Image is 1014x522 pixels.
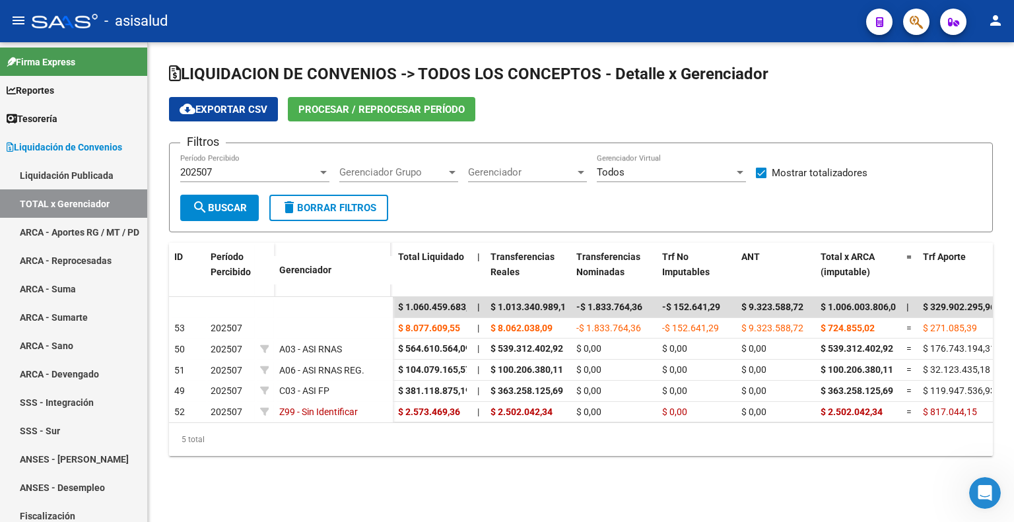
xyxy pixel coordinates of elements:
[741,364,766,375] span: $ 0,00
[736,243,815,301] datatable-header-cell: ANT
[174,251,183,262] span: ID
[398,343,471,354] span: $ 564.610.564,09
[180,101,195,117] mat-icon: cloud_download
[477,385,479,396] span: |
[662,323,719,333] span: -$ 152.641,29
[398,407,460,417] span: $ 2.573.469,36
[274,256,393,284] datatable-header-cell: Gerenciador
[169,65,768,83] span: LIQUIDACION DE CONVENIOS -> TODOS LOS CONCEPTOS - Detalle x Gerenciador
[923,343,996,354] span: $ 176.743.194,31
[393,243,472,301] datatable-header-cell: Total Liquidado
[279,385,329,396] span: C03 - ASI FP
[174,344,185,354] span: 50
[398,364,471,375] span: $ 104.079.165,57
[815,243,901,301] datatable-header-cell: Total x ARCA (imputable)
[821,407,883,417] span: $ 2.502.042,34
[398,251,464,262] span: Total Liquidado
[7,140,122,154] span: Liquidación de Convenios
[298,104,465,115] span: Procesar / Reprocesar período
[211,365,242,375] span: 202507
[104,7,168,36] span: - asisalud
[490,323,553,333] span: $ 8.062.038,09
[281,199,297,215] mat-icon: delete
[192,199,208,215] mat-icon: search
[490,302,571,312] span: $ 1.013.340.989,15
[205,243,255,298] datatable-header-cell: Período Percibido
[821,364,893,375] span: $ 100.206.380,11
[211,407,242,417] span: 202507
[741,343,766,354] span: $ 0,00
[906,385,912,396] span: =
[180,104,267,115] span: Exportar CSV
[576,385,601,396] span: $ 0,00
[923,407,977,417] span: $ 817.044,15
[576,323,641,333] span: -$ 1.833.764,36
[821,251,875,277] span: Total x ARCA (imputable)
[279,265,331,275] span: Gerenciador
[906,364,912,375] span: =
[174,323,185,333] span: 53
[490,407,553,417] span: $ 2.502.042,34
[174,385,185,396] span: 49
[576,407,601,417] span: $ 0,00
[174,407,185,417] span: 52
[741,302,803,312] span: $ 9.323.588,72
[923,302,996,312] span: $ 329.902.295,96
[7,112,57,126] span: Tesorería
[923,364,990,375] span: $ 32.123.435,18
[279,407,358,417] span: Z99 - Sin Identificar
[741,407,766,417] span: $ 0,00
[901,243,918,301] datatable-header-cell: =
[169,423,993,456] div: 5 total
[576,251,640,277] span: Transferencias Nominadas
[477,343,479,354] span: |
[741,385,766,396] span: $ 0,00
[211,344,242,354] span: 202507
[741,251,760,262] span: ANT
[662,302,720,312] span: -$ 152.641,29
[906,251,912,262] span: =
[923,251,966,262] span: Trf Aporte
[192,202,247,214] span: Buscar
[180,166,212,178] span: 202507
[281,202,376,214] span: Borrar Filtros
[477,323,479,333] span: |
[490,251,555,277] span: Transferencias Reales
[7,55,75,69] span: Firma Express
[477,251,480,262] span: |
[279,365,364,375] span: A06 - ASI RNAS REG.
[180,195,259,221] button: Buscar
[288,97,475,121] button: Procesar / Reprocesar período
[923,323,977,333] span: $ 271.085,39
[174,365,185,375] span: 51
[906,323,912,333] span: =
[279,344,342,354] span: A03 - ASI RNAS
[988,13,1003,28] mat-icon: person
[821,323,875,333] span: $ 724.855,02
[398,385,471,396] span: $ 381.118.875,19
[597,166,625,178] span: Todos
[821,385,893,396] span: $ 363.258.125,69
[657,243,736,301] datatable-header-cell: Trf No Imputables
[490,343,563,354] span: $ 539.312.402,92
[490,385,563,396] span: $ 363.258.125,69
[906,302,909,312] span: |
[576,364,601,375] span: $ 0,00
[923,385,996,396] span: $ 119.947.536,93
[11,13,26,28] mat-icon: menu
[477,364,479,375] span: |
[662,385,687,396] span: $ 0,00
[571,243,657,301] datatable-header-cell: Transferencias Nominadas
[906,343,912,354] span: =
[398,323,460,333] span: $ 8.077.609,55
[169,243,205,298] datatable-header-cell: ID
[169,97,278,121] button: Exportar CSV
[180,133,226,151] h3: Filtros
[662,343,687,354] span: $ 0,00
[741,323,803,333] span: $ 9.323.588,72
[918,243,997,301] datatable-header-cell: Trf Aporte
[269,195,388,221] button: Borrar Filtros
[339,166,446,178] span: Gerenciador Grupo
[490,364,563,375] span: $ 100.206.380,11
[576,302,642,312] span: -$ 1.833.764,36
